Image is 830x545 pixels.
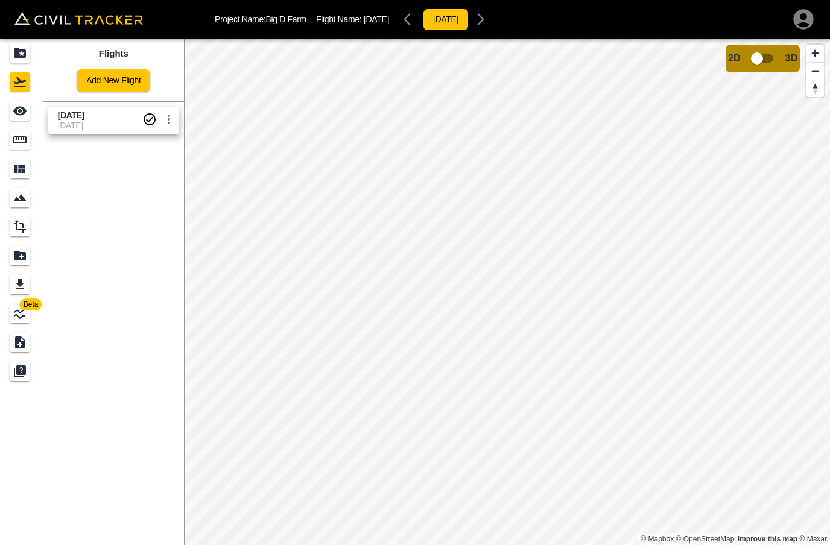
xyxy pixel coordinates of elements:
[806,80,824,97] button: Reset bearing to north
[806,62,824,80] button: Zoom out
[215,14,306,24] p: Project Name: Big D Farm
[423,8,469,31] button: [DATE]
[316,14,389,24] p: Flight Name:
[641,535,674,543] a: Mapbox
[14,12,143,25] img: Civil Tracker
[806,45,824,62] button: Zoom in
[738,535,797,543] a: Map feedback
[728,53,740,64] span: 2D
[364,14,389,24] span: [DATE]
[676,535,735,543] a: OpenStreetMap
[785,53,797,64] span: 3D
[799,535,827,543] a: Maxar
